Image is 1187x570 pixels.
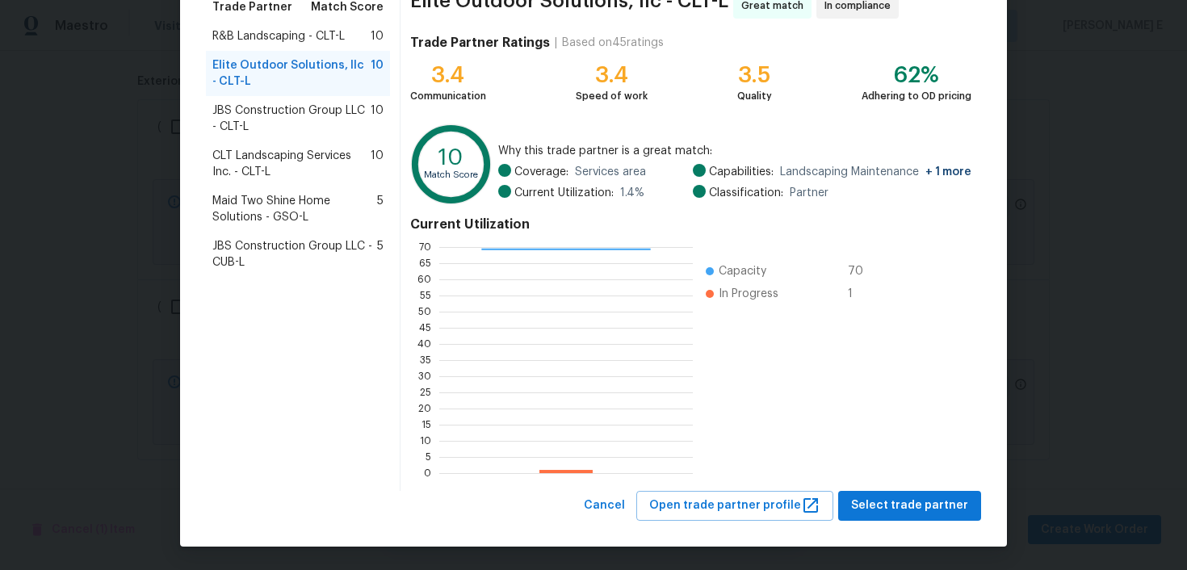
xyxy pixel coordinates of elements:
span: Classification: [709,185,783,201]
span: 5 [377,238,384,270]
text: 35 [420,355,431,365]
span: Services area [575,164,646,180]
div: Based on 45 ratings [562,35,664,51]
span: 5 [377,193,384,225]
div: | [550,35,562,51]
text: 30 [418,371,431,381]
text: 20 [418,404,431,413]
span: 10 [371,28,384,44]
text: 15 [422,420,431,430]
span: CLT Landscaping Services Inc. - CLT-L [212,148,371,180]
text: 5 [426,452,431,462]
text: 70 [419,242,431,252]
button: Cancel [577,491,631,521]
text: 25 [420,388,431,397]
text: 40 [417,339,431,349]
text: 55 [420,291,431,300]
text: 50 [418,307,431,316]
span: JBS Construction Group LLC - CLT-L [212,103,371,135]
span: Open trade partner profile [649,496,820,516]
h4: Current Utilization [410,216,971,233]
span: R&B Landscaping - CLT-L [212,28,345,44]
div: Speed of work [576,88,648,104]
button: Open trade partner profile [636,491,833,521]
text: 65 [419,258,431,268]
text: 10 [438,146,463,169]
span: Maid Two Shine Home Solutions - GSO-L [212,193,377,225]
div: 3.4 [410,67,486,83]
span: 1.4 % [620,185,644,201]
text: Match Score [424,170,478,179]
span: Capacity [719,263,766,279]
span: Current Utilization: [514,185,614,201]
div: 3.4 [576,67,648,83]
div: 62% [862,67,971,83]
span: 10 [371,103,384,135]
span: Why this trade partner is a great match: [498,143,971,159]
span: In Progress [719,286,778,302]
span: 70 [848,263,874,279]
span: Cancel [584,496,625,516]
span: 10 [371,148,384,180]
h4: Trade Partner Ratings [410,35,550,51]
span: Partner [790,185,828,201]
span: Landscaping Maintenance [780,164,971,180]
span: Select trade partner [851,496,968,516]
span: Capabilities: [709,164,774,180]
text: 45 [419,323,431,333]
text: 60 [417,275,431,284]
span: + 1 more [925,166,971,178]
div: 3.5 [737,67,772,83]
span: Elite Outdoor Solutions, llc - CLT-L [212,57,371,90]
div: Communication [410,88,486,104]
span: JBS Construction Group LLC - CUB-L [212,238,377,270]
div: Quality [737,88,772,104]
span: 10 [371,57,384,90]
button: Select trade partner [838,491,981,521]
span: Coverage: [514,164,568,180]
text: 10 [420,436,431,446]
span: 1 [848,286,874,302]
text: 0 [424,468,431,478]
div: Adhering to OD pricing [862,88,971,104]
